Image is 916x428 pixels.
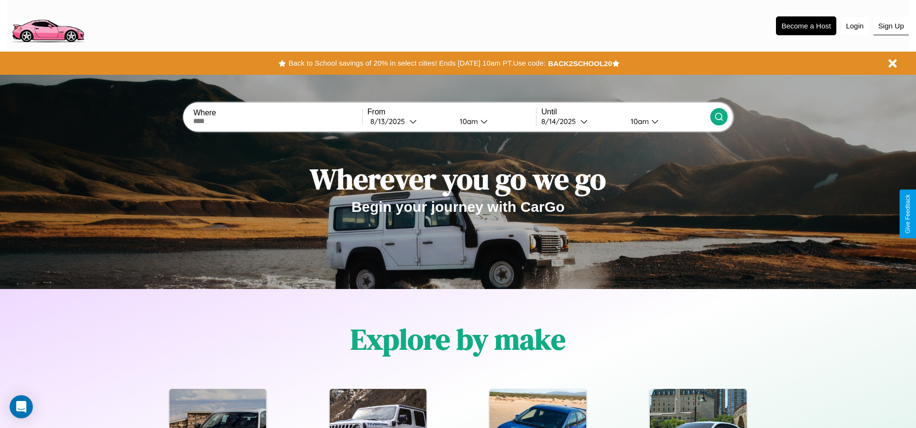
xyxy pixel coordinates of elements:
div: 10am [455,117,480,126]
button: 10am [452,116,536,126]
label: From [367,108,536,116]
b: BACK2SCHOOL20 [548,59,612,68]
div: Open Intercom Messenger [10,395,33,418]
button: Become a Host [776,16,836,35]
div: 8 / 13 / 2025 [370,117,409,126]
button: Login [841,17,869,35]
button: 8/13/2025 [367,116,452,126]
button: 10am [623,116,710,126]
img: logo [7,5,88,45]
div: 10am [626,117,651,126]
button: Back to School savings of 20% in select cities! Ends [DATE] 10am PT.Use code: [286,56,548,70]
button: Sign Up [874,17,909,35]
div: Give Feedback [904,194,911,234]
div: 8 / 14 / 2025 [541,117,580,126]
h1: Explore by make [351,319,565,359]
label: Where [193,109,362,117]
label: Until [541,108,710,116]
